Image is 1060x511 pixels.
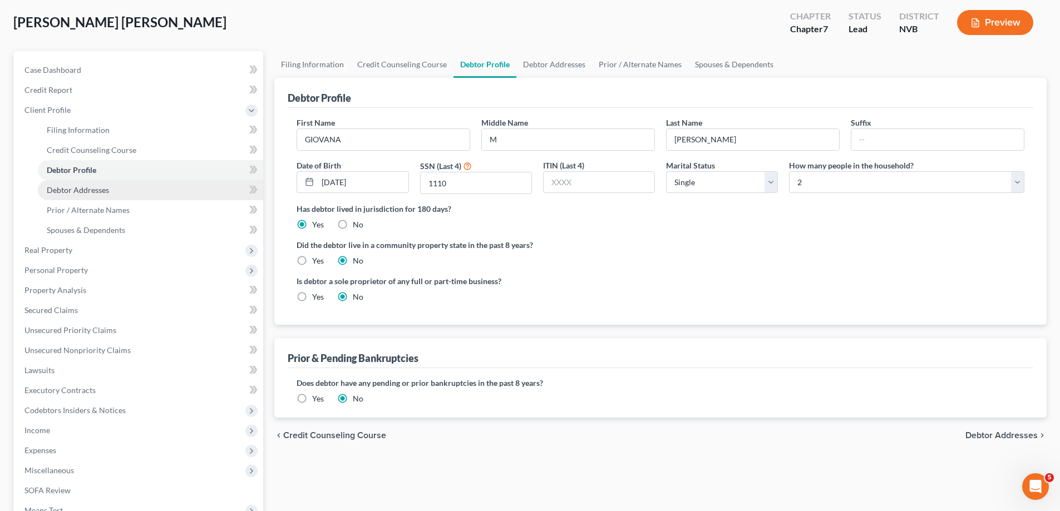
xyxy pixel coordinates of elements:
[1022,473,1049,500] iframe: Intercom live chat
[312,393,324,404] label: Yes
[899,10,939,23] div: District
[318,172,408,193] input: MM/DD/YYYY
[516,51,592,78] a: Debtor Addresses
[16,280,263,300] a: Property Analysis
[16,380,263,400] a: Executory Contracts
[24,85,72,95] span: Credit Report
[24,265,88,275] span: Personal Property
[24,385,96,395] span: Executory Contracts
[965,431,1047,440] button: Debtor Addresses chevron_right
[38,140,263,160] a: Credit Counseling Course
[24,465,74,475] span: Miscellaneous
[16,320,263,340] a: Unsecured Priority Claims
[312,255,324,266] label: Yes
[24,425,50,435] span: Income
[16,480,263,500] a: SOFA Review
[353,255,363,266] label: No
[789,160,914,171] label: How many people in the household?
[24,405,126,415] span: Codebtors Insiders & Notices
[297,377,1024,389] label: Does debtor have any pending or prior bankruptcies in the past 8 years?
[47,125,110,135] span: Filing Information
[24,345,131,355] span: Unsecured Nonpriority Claims
[353,219,363,230] label: No
[47,145,136,155] span: Credit Counseling Course
[481,117,528,128] label: Middle Name
[274,431,283,440] i: chevron_left
[283,431,386,440] span: Credit Counseling Course
[312,291,324,302] label: Yes
[1045,473,1054,482] span: 5
[849,23,881,36] div: Lead
[24,245,72,255] span: Real Property
[353,393,363,404] label: No
[16,340,263,360] a: Unsecured Nonpriority Claims
[592,51,688,78] a: Prior / Alternate Names
[24,365,55,375] span: Lawsuits
[297,117,335,128] label: First Name
[297,129,470,150] input: --
[667,129,839,150] input: --
[790,23,831,36] div: Chapter
[24,65,81,75] span: Case Dashboard
[851,129,1024,150] input: --
[16,80,263,100] a: Credit Report
[688,51,780,78] a: Spouses & Dependents
[24,305,78,315] span: Secured Claims
[24,285,86,295] span: Property Analysis
[849,10,881,23] div: Status
[899,23,939,36] div: NVB
[38,120,263,140] a: Filing Information
[16,300,263,320] a: Secured Claims
[288,91,351,105] div: Debtor Profile
[16,60,263,80] a: Case Dashboard
[965,431,1038,440] span: Debtor Addresses
[543,160,584,171] label: ITIN (Last 4)
[297,203,1024,215] label: Has debtor lived in jurisdiction for 180 days?
[38,180,263,200] a: Debtor Addresses
[790,10,831,23] div: Chapter
[24,325,116,335] span: Unsecured Priority Claims
[297,239,1024,251] label: Did the debtor live in a community property state in the past 8 years?
[38,200,263,220] a: Prior / Alternate Names
[420,160,461,172] label: SSN (Last 4)
[47,205,130,215] span: Prior / Alternate Names
[24,445,56,455] span: Expenses
[957,10,1033,35] button: Preview
[288,351,418,365] div: Prior & Pending Bankruptcies
[351,51,453,78] a: Credit Counseling Course
[38,220,263,240] a: Spouses & Dependents
[47,185,109,195] span: Debtor Addresses
[38,160,263,180] a: Debtor Profile
[453,51,516,78] a: Debtor Profile
[24,105,71,115] span: Client Profile
[297,275,655,287] label: Is debtor a sole proprietor of any full or part-time business?
[544,172,654,193] input: XXXX
[47,225,125,235] span: Spouses & Dependents
[823,23,828,34] span: 7
[312,219,324,230] label: Yes
[851,117,871,128] label: Suffix
[666,117,702,128] label: Last Name
[13,14,226,30] span: [PERSON_NAME] [PERSON_NAME]
[1038,431,1047,440] i: chevron_right
[421,172,531,194] input: XXXX
[24,485,71,495] span: SOFA Review
[274,51,351,78] a: Filing Information
[274,431,386,440] button: chevron_left Credit Counseling Course
[47,165,96,175] span: Debtor Profile
[482,129,654,150] input: M.I
[16,360,263,380] a: Lawsuits
[353,291,363,302] label: No
[297,160,341,171] label: Date of Birth
[666,160,715,171] label: Marital Status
